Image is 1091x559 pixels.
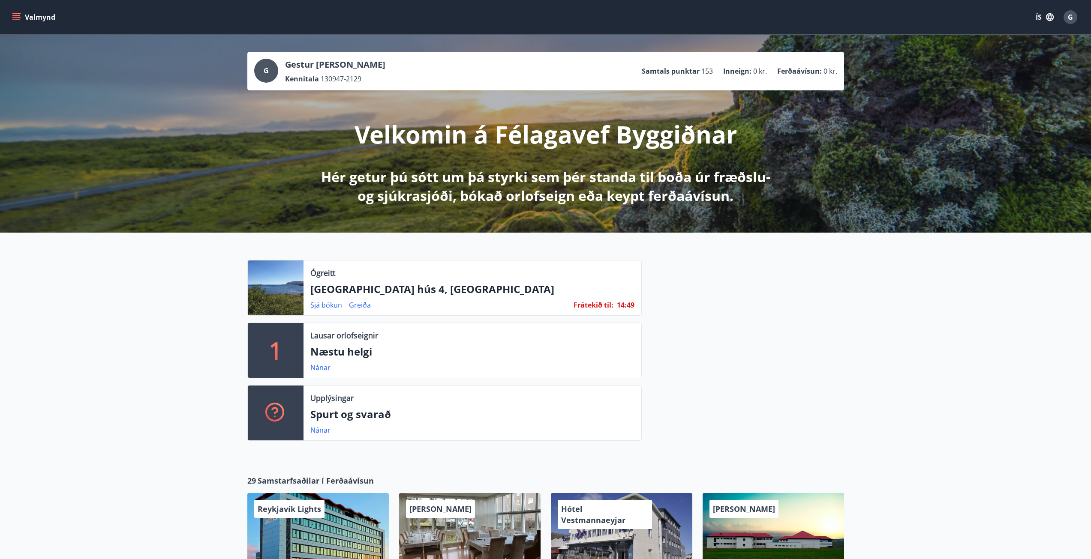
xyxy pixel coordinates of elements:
[642,66,700,76] p: Samtals punktar
[1031,9,1058,25] button: ÍS
[310,282,634,296] p: [GEOGRAPHIC_DATA] hús 4, [GEOGRAPHIC_DATA]
[355,118,737,150] p: Velkomin á Félagavef Byggiðnar
[310,363,331,372] a: Nánar
[310,392,354,404] p: Upplýsingar
[713,504,775,514] span: [PERSON_NAME]
[310,425,331,435] a: Nánar
[247,475,256,486] span: 29
[319,167,772,205] p: Hér getur þú sótt um þá styrki sem þér standa til boða úr fræðslu- og sjúkrasjóði, bókað orlofsei...
[269,334,283,367] p: 1
[310,344,634,359] p: Næstu helgi
[627,300,634,310] span: 49
[723,66,751,76] p: Inneign :
[1060,7,1081,27] button: G
[574,300,613,310] span: Frátekið til :
[310,267,335,278] p: Ógreitt
[1068,12,1073,22] span: G
[310,330,378,341] p: Lausar orlofseignir
[321,74,361,84] span: 130947-2129
[753,66,767,76] span: 0 kr.
[285,59,385,71] p: Gestur [PERSON_NAME]
[285,74,319,84] p: Kennitala
[349,300,371,310] a: Greiða
[777,66,822,76] p: Ferðaávísun :
[258,475,374,486] span: Samstarfsaðilar í Ferðaávísun
[561,504,625,525] span: Hótel Vestmannaeyjar
[701,66,713,76] span: 153
[258,504,321,514] span: Reykjavík Lights
[409,504,472,514] span: [PERSON_NAME]
[824,66,837,76] span: 0 kr.
[310,407,634,421] p: Spurt og svarað
[310,300,342,310] a: Sjá bókun
[617,300,627,310] span: 14 :
[264,66,269,75] span: G
[10,9,59,25] button: menu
